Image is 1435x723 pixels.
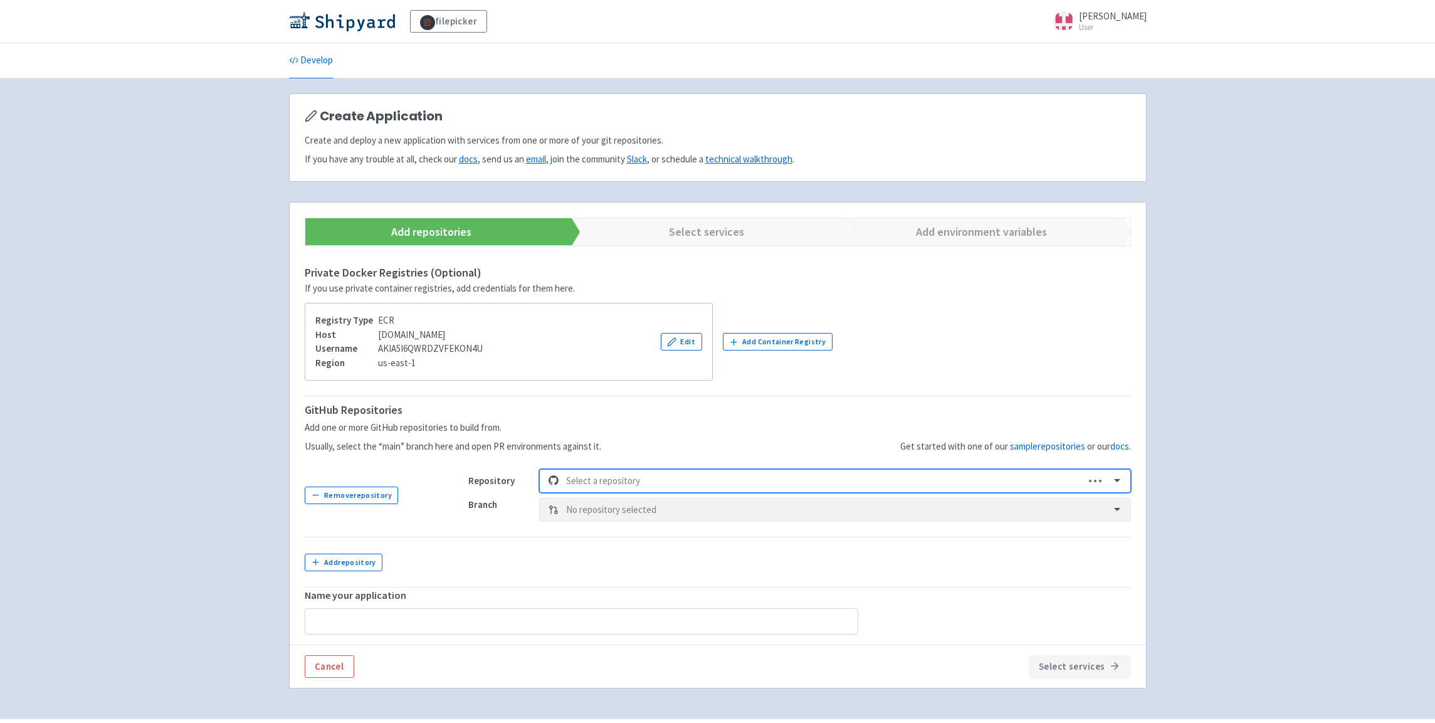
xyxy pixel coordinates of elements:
[305,282,1131,296] div: If you use private container registries, add credentials for them here.
[305,440,601,454] p: Usually, select the “main” branch here and open PR environments against it.
[1079,10,1147,22] span: [PERSON_NAME]
[1079,23,1147,31] small: User
[315,342,483,356] div: AKIA5I6QWRDZVFEKON4U
[459,153,478,165] a: docs
[320,109,443,124] span: Create Application
[661,333,702,351] button: Edit
[315,314,483,328] div: ECR
[315,314,373,326] b: Registry Type
[315,342,357,354] b: Username
[723,333,833,351] button: Add Container Registry
[305,487,399,504] button: Removerepository
[900,440,1131,454] p: Get started with one of our or our .
[1029,655,1131,678] button: Select services
[1110,440,1129,452] a: docs
[305,421,601,435] p: Add one or more GitHub repositories to build from.
[305,655,354,678] a: Cancel
[315,357,345,369] b: Region
[1010,440,1085,452] a: samplerepositories
[315,329,336,340] b: Host
[305,267,1131,279] h4: Private Docker Registries (Optional)
[305,152,1131,167] p: If you have any trouble at all, check our , send us an , join the community , or schedule a .
[561,218,836,245] a: Select services
[1046,11,1147,31] a: [PERSON_NAME] User
[305,403,402,417] strong: GitHub Repositories
[305,134,1131,148] p: Create and deploy a new application with services from one or more of your git repositories.
[705,153,792,165] a: technical walkthrough
[468,475,515,487] strong: Repository
[526,153,546,165] a: email
[315,356,483,371] div: us-east-1
[289,11,395,31] img: Shipyard logo
[468,499,497,510] strong: Branch
[286,218,562,245] a: Add repositories
[410,10,488,33] a: filepicker
[305,554,383,571] button: Addrepository
[315,328,483,342] div: [DOMAIN_NAME]
[289,43,333,78] a: Develop
[836,218,1112,245] a: Add environment variables
[627,153,647,165] a: Slack
[305,590,1131,601] h5: Name your application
